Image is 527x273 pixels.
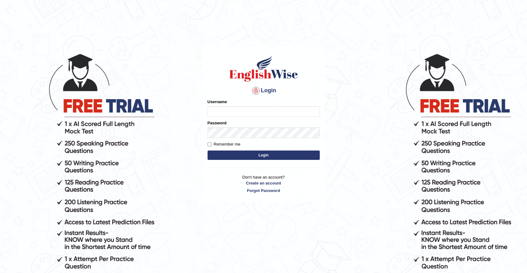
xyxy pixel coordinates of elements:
label: Remember me [208,141,241,147]
h4: Login [208,86,320,96]
input: Remember me [208,142,212,146]
button: Login [208,151,320,160]
label: Username [208,99,227,105]
a: Create an account [208,180,320,186]
label: Password [208,120,227,126]
a: Forgot Password [208,188,320,194]
p: Don't have an account? [208,174,320,194]
img: Logo of English Wise sign in for intelligent practice with AI [228,55,299,83]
